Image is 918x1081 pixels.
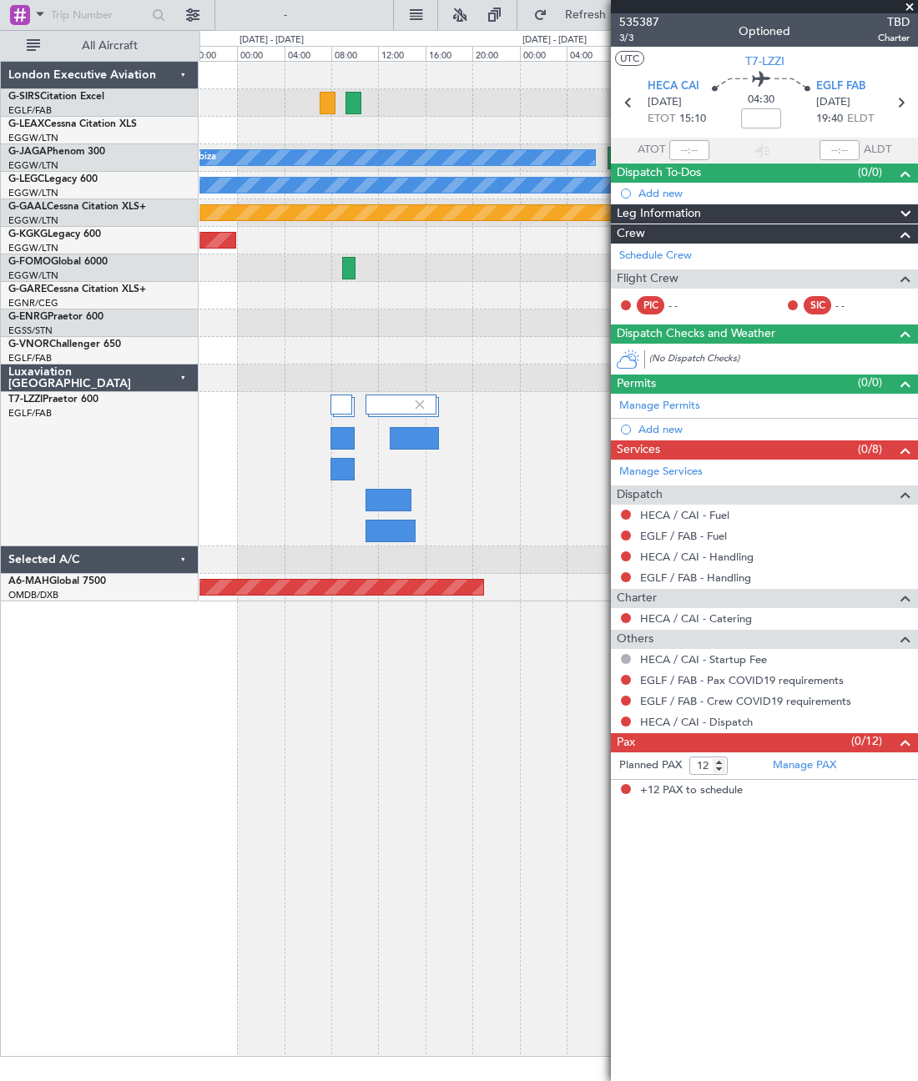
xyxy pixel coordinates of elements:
span: ELDT [847,111,874,128]
div: 00:00 [520,46,567,61]
a: EGGW/LTN [8,159,58,172]
a: Schedule Crew [619,248,692,264]
span: 15:10 [679,111,706,128]
div: PIC [637,296,664,314]
span: ETOT [648,111,675,128]
a: G-GAALCessna Citation XLS+ [8,202,146,212]
span: ALDT [864,142,891,158]
a: G-FOMOGlobal 6000 [8,257,108,267]
a: Manage Services [619,464,703,480]
span: G-LEAX [8,119,44,129]
span: Crew [617,224,645,244]
div: 20:00 [190,46,237,61]
span: Charter [878,31,910,45]
a: A6-MAHGlobal 7500 [8,576,106,586]
a: EGSS/STN [8,324,53,337]
div: [DATE] - [DATE] [522,33,587,48]
a: EGGW/LTN [8,242,58,254]
a: G-LEAXCessna Citation XLS [8,119,137,129]
span: T7-LZZI [8,395,43,405]
span: Flight Crew [617,269,678,289]
span: G-SIRS [8,92,40,102]
a: G-GARECessna Citation XLS+ [8,284,146,294]
a: EGLF/FAB [8,407,52,420]
span: G-ENRG [8,312,48,322]
a: G-VNORChallenger 650 [8,339,121,349]
span: G-GAAL [8,202,47,212]
div: 08:00 [331,46,378,61]
a: HECA / CAI - Fuel [640,508,729,522]
span: Permits [617,375,656,394]
a: OMDB/DXB [8,589,58,601]
a: EGGW/LTN [8,214,58,227]
a: EGLF/FAB [8,104,52,117]
span: T7-LZZI [745,53,784,70]
a: EGGW/LTN [8,187,58,199]
div: 12:00 [378,46,425,61]
a: G-JAGAPhenom 300 [8,147,105,157]
a: EGLF / FAB - Handling [640,571,751,585]
div: (No Dispatch Checks) [649,352,918,370]
span: G-VNOR [8,339,49,349]
span: Others [617,630,653,649]
div: Add new [638,422,910,436]
a: EGLF / FAB - Pax COVID19 requirements [640,673,844,687]
span: G-FOMO [8,257,51,267]
span: +12 PAX to schedule [640,782,743,799]
a: G-LEGCLegacy 600 [8,174,98,184]
span: (0/0) [858,374,882,391]
span: ATOT [638,142,665,158]
span: Pax [617,733,635,752]
span: A6-MAH [8,576,49,586]
a: EGGW/LTN [8,269,58,282]
a: HECA / CAI - Handling [640,550,754,564]
span: Dispatch To-Dos [617,163,701,183]
a: EGLF / FAB - Fuel [640,529,727,543]
span: TBD [878,13,910,31]
span: 535387 [619,13,659,31]
span: (0/12) [851,732,882,750]
a: HECA / CAI - Startup Fee [640,652,767,666]
a: HECA / CAI - Dispatch [640,715,753,729]
span: Leg Information [617,204,701,224]
span: Dispatch [617,485,663,505]
div: 00:00 [237,46,284,61]
a: EGNR/CEG [8,297,58,309]
div: SIC [804,296,831,314]
span: Services [617,440,660,460]
span: G-LEGC [8,174,44,184]
span: 3/3 [619,31,659,45]
a: EGLF/FAB [8,352,52,365]
span: HECA CAI [648,78,699,95]
div: 20:00 [472,46,519,61]
div: Optioned [739,23,790,40]
button: Refresh [526,2,626,28]
label: Planned PAX [619,757,682,774]
a: G-SIRSCitation Excel [8,92,104,102]
div: 04:00 [285,46,331,61]
span: G-KGKG [8,229,48,239]
a: T7-LZZIPraetor 600 [8,395,98,405]
a: EGGW/LTN [8,132,58,144]
span: Refresh [551,9,621,21]
a: HECA / CAI - Catering [640,611,752,626]
span: (0/8) [858,440,882,458]
a: G-KGKGLegacy 600 [8,229,101,239]
img: gray-close.svg [412,397,427,412]
span: G-GARE [8,284,47,294]
button: UTC [615,51,644,66]
span: (0/0) [858,163,882,181]
a: G-ENRGPraetor 600 [8,312,103,322]
button: All Aircraft [18,33,181,59]
span: Dispatch Checks and Weather [617,324,775,344]
div: Add new [638,186,910,200]
span: [DATE] [816,94,850,111]
div: - - [835,298,873,313]
span: [DATE] [648,94,682,111]
div: - - [668,298,706,313]
span: G-JAGA [8,147,47,157]
span: 04:30 [748,92,774,108]
span: Charter [617,589,657,608]
div: [DATE] - [DATE] [240,33,304,48]
div: 04:00 [567,46,613,61]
